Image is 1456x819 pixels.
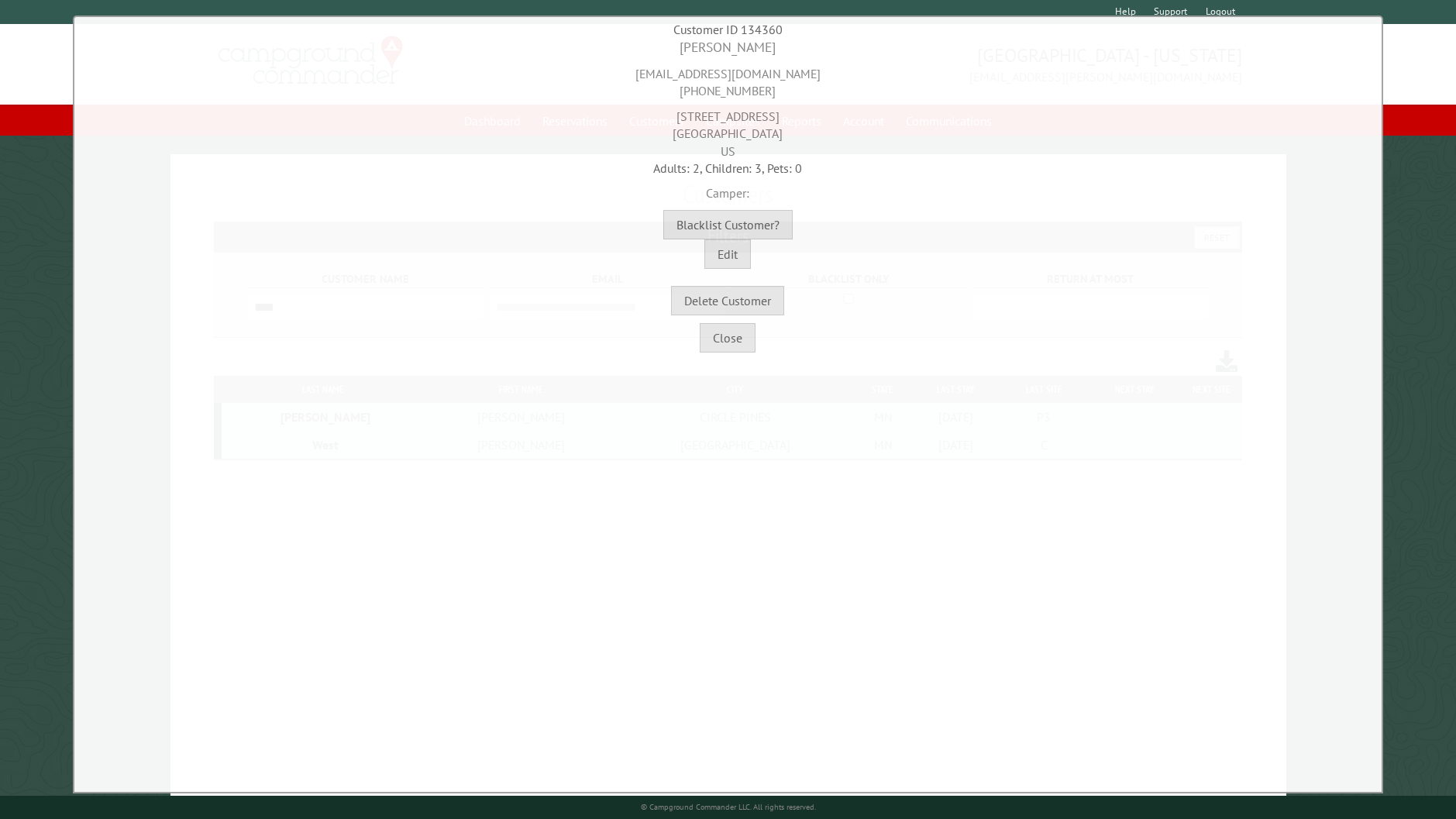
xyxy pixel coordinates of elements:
button: Blacklist Customer? [663,210,793,239]
button: Edit [704,239,751,269]
button: Delete Customer [671,286,784,315]
small: © Campground Commander LLC. All rights reserved. [641,802,816,812]
div: [EMAIL_ADDRESS][DOMAIN_NAME] [PHONE_NUMBER] [78,57,1378,100]
div: [STREET_ADDRESS] [GEOGRAPHIC_DATA] US [78,100,1378,160]
div: [PERSON_NAME] [78,38,1378,57]
button: Close [700,323,756,353]
div: Adults: 2, Children: 3, Pets: 0 [78,160,1378,177]
div: Customer ID 134360 [78,21,1378,38]
div: Camper: [78,177,1378,201]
